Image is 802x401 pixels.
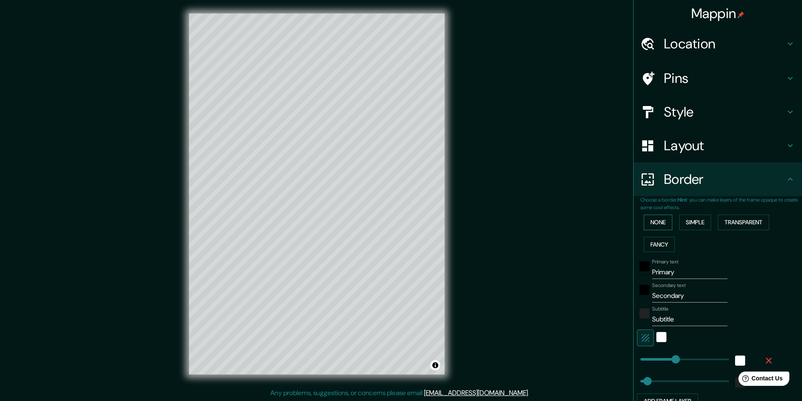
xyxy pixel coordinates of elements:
[652,282,686,289] label: Secondary text
[718,215,769,230] button: Transparent
[664,35,785,52] h4: Location
[640,196,802,211] p: Choose a border. : you can make layers of the frame opaque to create some cool effects.
[639,308,650,319] button: color-222222
[424,388,528,397] a: [EMAIL_ADDRESS][DOMAIN_NAME]
[634,61,802,95] div: Pins
[679,215,711,230] button: Simple
[738,11,744,18] img: pin-icon.png
[656,332,666,342] button: white
[639,261,650,271] button: black
[652,305,669,313] label: Subtitle
[677,197,687,203] b: Hint
[634,129,802,162] div: Layout
[634,162,802,196] div: Border
[644,215,672,230] button: None
[652,258,678,266] label: Primary text
[664,70,785,87] h4: Pins
[691,5,745,22] h4: Mappin
[664,104,785,120] h4: Style
[529,388,530,398] div: .
[634,95,802,129] div: Style
[644,237,675,252] button: Fancy
[664,137,785,154] h4: Layout
[664,171,785,188] h4: Border
[727,368,793,392] iframe: Help widget launcher
[430,360,440,370] button: Toggle attribution
[634,27,802,61] div: Location
[735,356,745,366] button: white
[270,388,529,398] p: Any problems, suggestions, or concerns please email .
[530,388,532,398] div: .
[639,285,650,295] button: black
